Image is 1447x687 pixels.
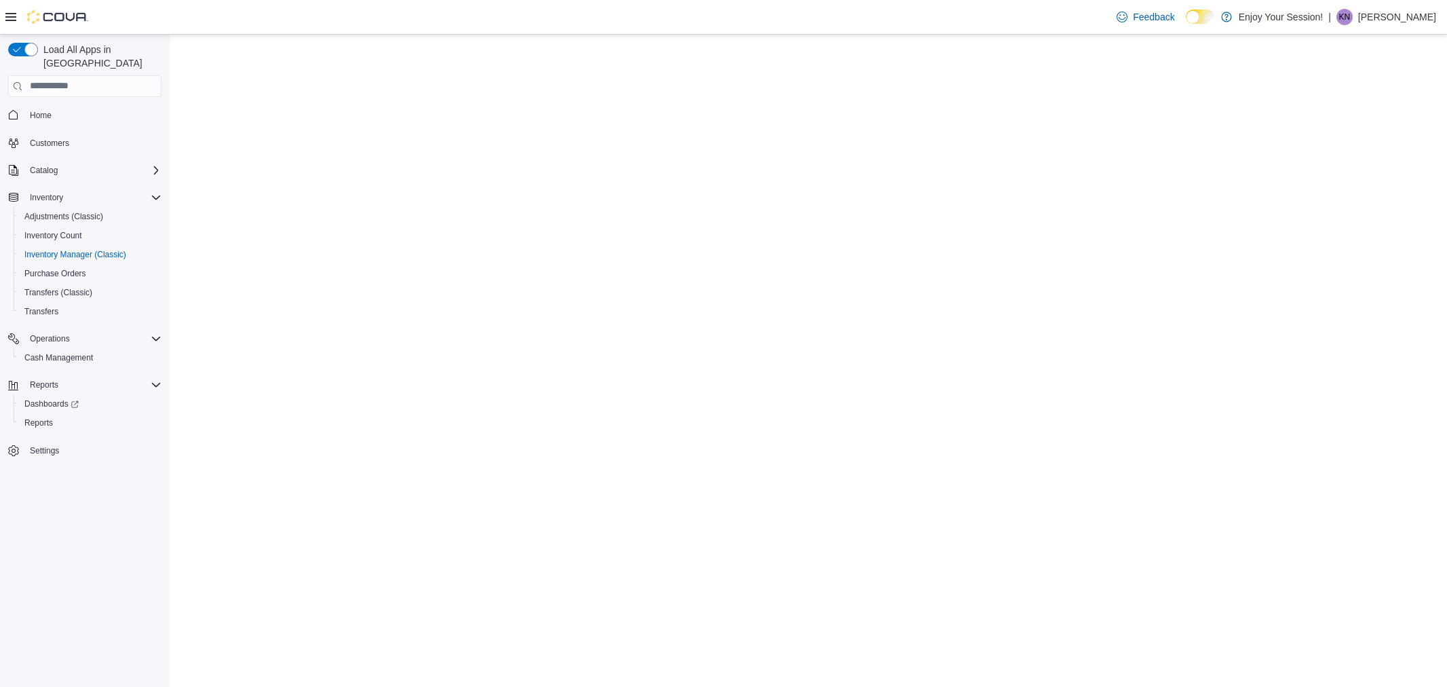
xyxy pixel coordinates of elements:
[14,348,167,367] button: Cash Management
[24,377,161,393] span: Reports
[19,396,84,412] a: Dashboards
[19,350,98,366] a: Cash Management
[1358,9,1436,25] p: [PERSON_NAME]
[14,226,167,245] button: Inventory Count
[14,413,167,432] button: Reports
[19,284,98,301] a: Transfers (Classic)
[14,283,167,302] button: Transfers (Classic)
[24,135,75,151] a: Customers
[30,138,69,149] span: Customers
[19,227,161,244] span: Inventory Count
[3,161,167,180] button: Catalog
[24,107,161,124] span: Home
[24,162,63,179] button: Catalog
[24,230,82,241] span: Inventory Count
[24,331,75,347] button: Operations
[24,189,69,206] button: Inventory
[14,302,167,321] button: Transfers
[24,268,86,279] span: Purchase Orders
[38,43,161,70] span: Load All Apps in [GEOGRAPHIC_DATA]
[30,379,58,390] span: Reports
[30,192,63,203] span: Inventory
[19,350,161,366] span: Cash Management
[3,329,167,348] button: Operations
[30,165,58,176] span: Catalog
[19,415,161,431] span: Reports
[24,134,161,151] span: Customers
[24,287,92,298] span: Transfers (Classic)
[1186,10,1214,24] input: Dark Mode
[19,265,92,282] a: Purchase Orders
[24,189,161,206] span: Inventory
[19,208,109,225] a: Adjustments (Classic)
[1133,10,1174,24] span: Feedback
[24,398,79,409] span: Dashboards
[1111,3,1180,31] a: Feedback
[19,227,88,244] a: Inventory Count
[24,306,58,317] span: Transfers
[3,375,167,394] button: Reports
[24,107,57,124] a: Home
[8,100,161,496] nav: Complex example
[30,110,52,121] span: Home
[19,284,161,301] span: Transfers (Classic)
[19,246,132,263] a: Inventory Manager (Classic)
[19,246,161,263] span: Inventory Manager (Classic)
[14,207,167,226] button: Adjustments (Classic)
[19,303,161,320] span: Transfers
[3,133,167,153] button: Customers
[24,249,126,260] span: Inventory Manager (Classic)
[24,377,64,393] button: Reports
[19,303,64,320] a: Transfers
[3,188,167,207] button: Inventory
[24,443,64,459] a: Settings
[24,211,103,222] span: Adjustments (Classic)
[3,105,167,125] button: Home
[30,333,70,344] span: Operations
[24,417,53,428] span: Reports
[1328,9,1331,25] p: |
[19,415,58,431] a: Reports
[14,245,167,264] button: Inventory Manager (Classic)
[14,394,167,413] a: Dashboards
[1339,9,1351,25] span: KN
[19,265,161,282] span: Purchase Orders
[27,10,88,24] img: Cova
[19,396,161,412] span: Dashboards
[14,264,167,283] button: Purchase Orders
[19,208,161,225] span: Adjustments (Classic)
[24,331,161,347] span: Operations
[24,162,161,179] span: Catalog
[3,441,167,460] button: Settings
[24,442,161,459] span: Settings
[24,352,93,363] span: Cash Management
[1336,9,1353,25] div: Kellei Nguyen
[1239,9,1324,25] p: Enjoy Your Session!
[30,445,59,456] span: Settings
